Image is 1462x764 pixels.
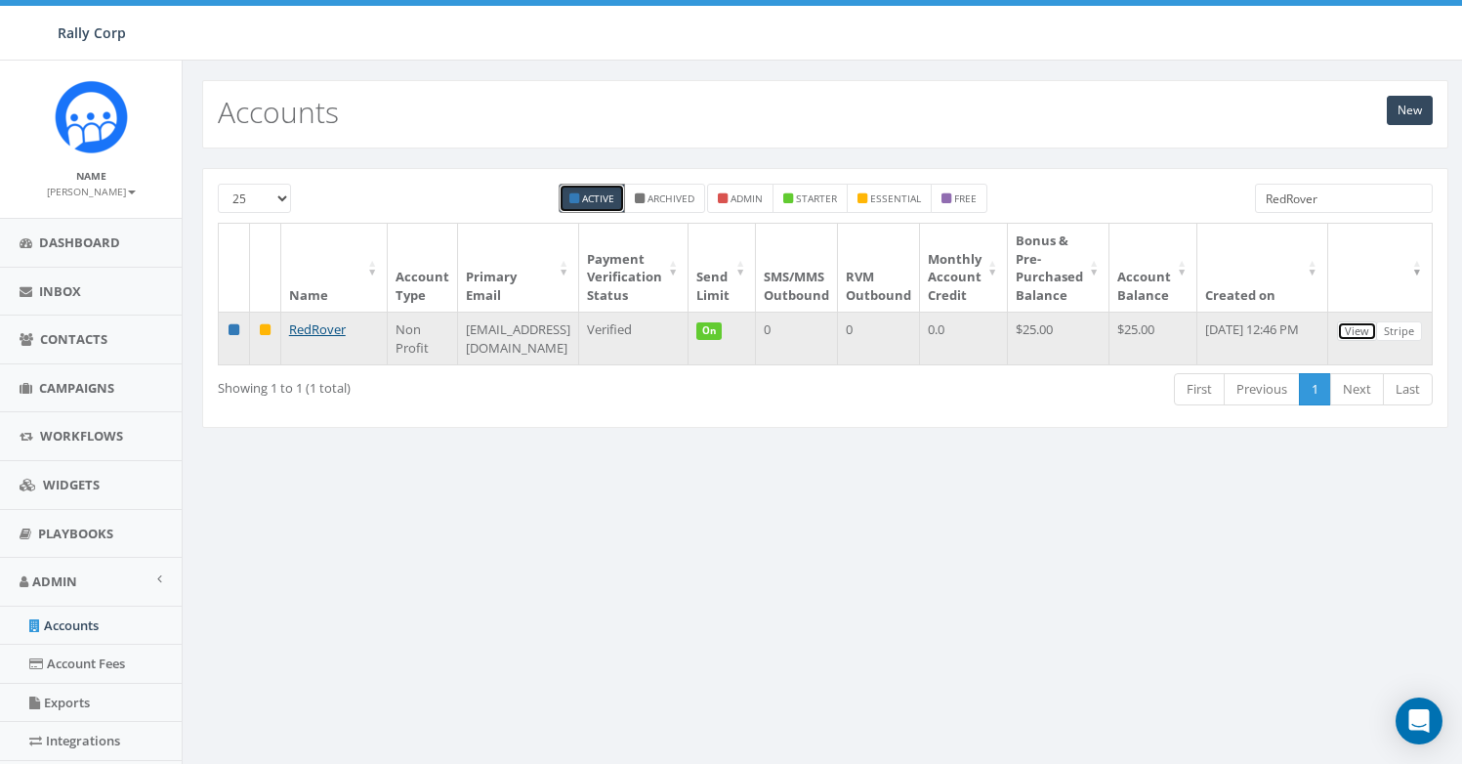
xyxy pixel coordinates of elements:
th: Payment Verification Status : activate to sort column ascending [579,224,689,312]
th: Created on: activate to sort column ascending [1197,224,1328,312]
td: Verified [579,312,689,364]
div: Showing 1 to 1 (1 total) [218,371,707,398]
td: [EMAIL_ADDRESS][DOMAIN_NAME] [458,312,579,364]
td: 0 [756,312,838,364]
td: $25.00 [1109,312,1197,364]
th: Send Limit: activate to sort column ascending [689,224,756,312]
span: Widgets [43,476,100,493]
a: Next [1330,373,1384,405]
td: [DATE] 12:46 PM [1197,312,1328,364]
th: Name: activate to sort column ascending [281,224,389,312]
img: Icon_1.png [55,80,128,153]
span: Workflows [40,427,123,445]
a: Previous [1224,373,1300,405]
a: First [1174,373,1225,405]
span: Admin [32,573,77,590]
span: Rally Corp [58,23,126,42]
h2: Accounts [218,96,339,128]
span: Playbooks [38,525,113,542]
div: Open Intercom Messenger [1396,698,1442,744]
a: New [1387,96,1433,125]
a: View [1337,321,1377,342]
td: 0 [838,312,920,364]
th: SMS/MMS Outbound [756,224,838,312]
span: Dashboard [39,233,120,251]
td: 0.0 [920,312,1008,364]
th: Account Balance: activate to sort column ascending [1109,224,1197,312]
span: Campaigns [39,379,114,397]
th: RVM Outbound [838,224,920,312]
small: Name [76,169,106,183]
span: Inbox [39,282,81,300]
a: RedRover [289,320,346,338]
input: Type to search [1255,184,1433,213]
a: Last [1383,373,1433,405]
a: 1 [1299,373,1331,405]
td: Non Profit [388,312,458,364]
th: Bonus &amp; Pre-Purchased Balance: activate to sort column ascending [1008,224,1109,312]
a: [PERSON_NAME] [47,182,136,199]
th: Primary Email : activate to sort column ascending [458,224,579,312]
span: Contacts [40,330,107,348]
small: essential [870,191,921,205]
small: Active [582,191,614,205]
small: admin [731,191,763,205]
td: $25.00 [1008,312,1109,364]
small: free [954,191,977,205]
small: Archived [647,191,694,205]
a: Stripe [1376,321,1422,342]
small: starter [796,191,837,205]
th: Monthly Account Credit: activate to sort column ascending [920,224,1008,312]
small: [PERSON_NAME] [47,185,136,198]
th: Account Type [388,224,458,312]
span: On [696,322,722,340]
